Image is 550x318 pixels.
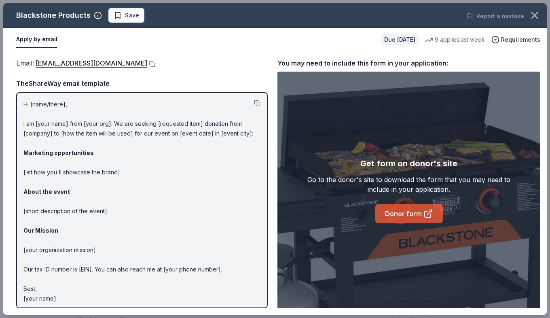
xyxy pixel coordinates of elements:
[277,58,540,68] div: You may need to include this form in your application:
[108,8,144,23] button: Save
[304,175,514,194] div: Go to the donor's site to download the form that you may need to include in your application.
[23,188,70,195] strong: About the event
[375,204,443,223] a: Donor form
[501,35,540,45] span: Requirements
[16,59,147,67] span: Email :
[425,35,485,45] div: 9 applies last week
[23,149,94,156] strong: Marketing opportunities
[16,31,57,48] button: Apply by email
[23,100,260,303] p: Hi [name/there], I am [your name] from [your org]. We are seeking [requested item] donation from ...
[491,35,540,45] button: Requirements
[36,58,147,68] a: [EMAIL_ADDRESS][DOMAIN_NAME]
[16,9,91,22] div: Blackstone Products
[467,11,524,21] button: Report a mistake
[23,227,58,234] strong: Our Mission
[16,78,268,89] div: TheShareWay email template
[381,34,419,45] div: Due [DATE]
[125,11,139,20] span: Save
[360,157,457,170] div: Get form on donor's site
